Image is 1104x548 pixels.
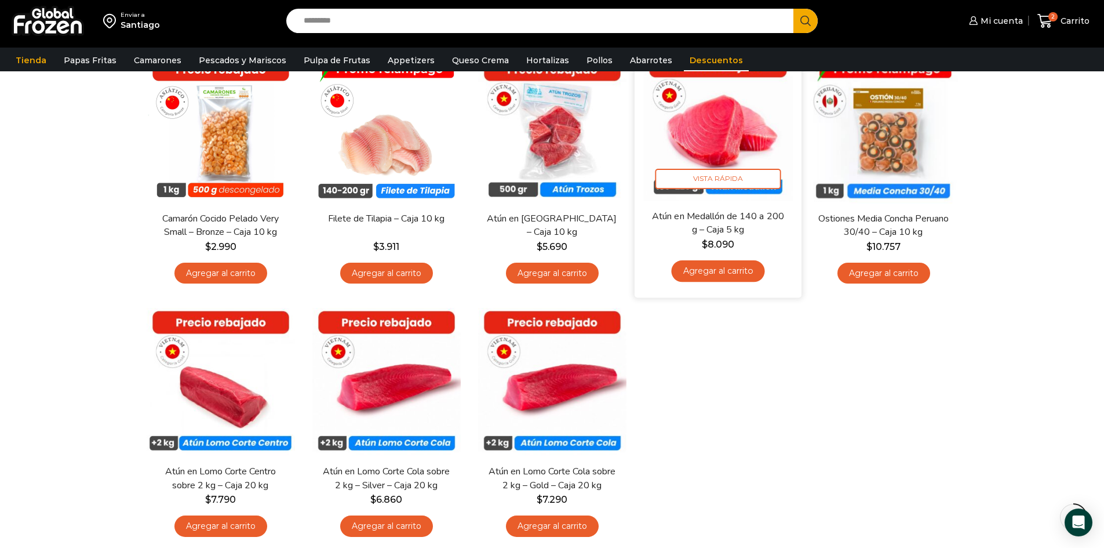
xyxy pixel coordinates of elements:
[370,494,376,505] span: $
[205,241,236,252] bdi: 2.990
[485,465,618,492] a: Atún en Lomo Corte Cola sobre 2 kg – Gold – Caja 20 kg
[446,49,515,71] a: Queso Crema
[121,19,160,31] div: Santiago
[1048,12,1058,21] span: 2
[520,49,575,71] a: Hortalizas
[866,241,901,252] bdi: 10.757
[205,241,211,252] span: $
[537,494,567,505] bdi: 7.290
[966,9,1023,32] a: Mi cuenta
[1065,509,1092,536] div: Open Intercom Messenger
[537,241,567,252] bdi: 5.690
[154,465,287,492] a: Atún en Lomo Corte Centro sobre 2 kg – Caja 20 kg
[581,49,618,71] a: Pollos
[382,49,440,71] a: Appetizers
[837,263,930,284] a: Agregar al carrito: “Ostiones Media Concha Peruano 30/40 - Caja 10 kg”
[506,516,599,537] a: Agregar al carrito: “Atún en Lomo Corte Cola sobre 2 kg - Gold – Caja 20 kg”
[537,241,542,252] span: $
[340,263,433,284] a: Agregar al carrito: “Filete de Tilapia - Caja 10 kg”
[650,209,785,237] a: Atún en Medallón de 140 a 200 g – Caja 5 kg
[58,49,122,71] a: Papas Fritas
[655,169,781,189] span: Vista Rápida
[537,494,542,505] span: $
[1034,8,1092,35] a: 2 Carrito
[793,9,818,33] button: Search button
[319,465,453,492] a: Atún en Lomo Corte Cola sobre 2 kg – Silver – Caja 20 kg
[701,238,734,249] bdi: 8.090
[174,516,267,537] a: Agregar al carrito: “Atún en Lomo Corte Centro sobre 2 kg - Caja 20 kg”
[205,494,236,505] bdi: 7.790
[866,241,872,252] span: $
[506,263,599,284] a: Agregar al carrito: “Atún en Trozos - Caja 10 kg”
[205,494,211,505] span: $
[373,241,399,252] bdi: 3.911
[373,241,379,252] span: $
[817,212,950,239] a: Ostiones Media Concha Peruano 30/40 – Caja 10 kg
[128,49,187,71] a: Camarones
[978,15,1023,27] span: Mi cuenta
[298,49,376,71] a: Pulpa de Frutas
[1058,15,1090,27] span: Carrito
[370,494,402,505] bdi: 6.860
[671,260,764,282] a: Agregar al carrito: “Atún en Medallón de 140 a 200 g - Caja 5 kg”
[624,49,678,71] a: Abarrotes
[701,238,707,249] span: $
[684,49,749,71] a: Descuentos
[103,11,121,31] img: address-field-icon.svg
[193,49,292,71] a: Pescados y Mariscos
[485,212,618,239] a: Atún en [GEOGRAPHIC_DATA] – Caja 10 kg
[340,516,433,537] a: Agregar al carrito: “Atún en Lomo Corte Cola sobre 2 kg - Silver - Caja 20 kg”
[154,212,287,239] a: Camarón Cocido Pelado Very Small – Bronze – Caja 10 kg
[10,49,52,71] a: Tienda
[121,11,160,19] div: Enviar a
[319,212,453,226] a: Filete de Tilapia – Caja 10 kg
[174,263,267,284] a: Agregar al carrito: “Camarón Cocido Pelado Very Small - Bronze - Caja 10 kg”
